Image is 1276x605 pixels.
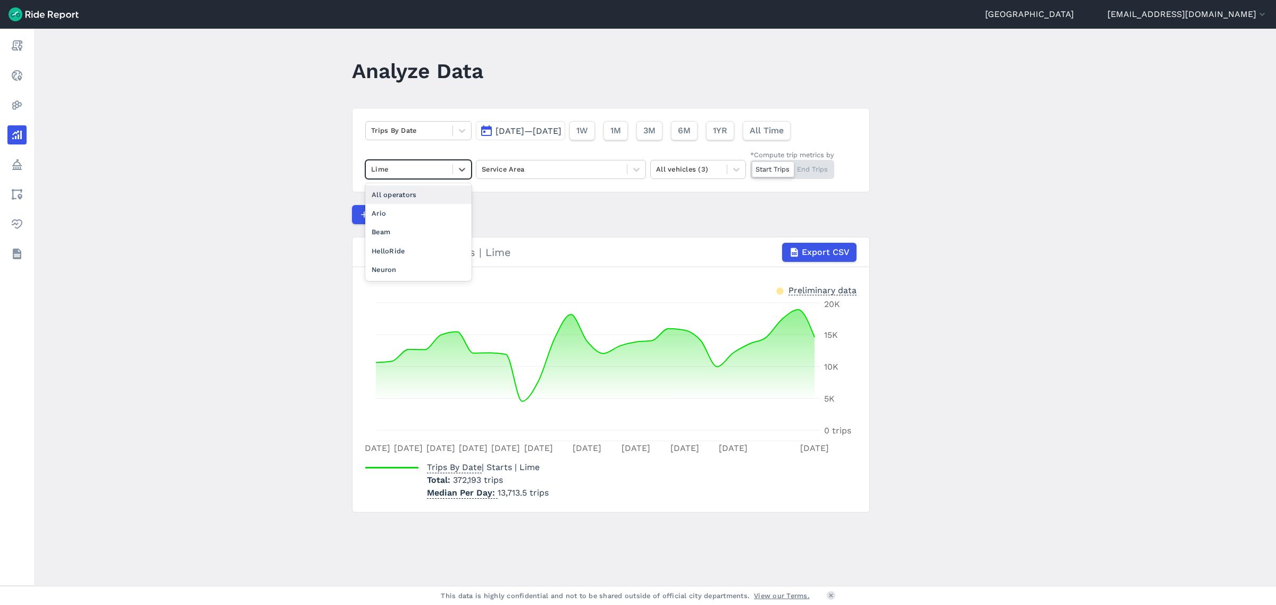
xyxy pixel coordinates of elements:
[802,246,850,259] span: Export CSV
[788,284,857,295] div: Preliminary data
[754,591,810,601] a: View our Terms.
[427,459,482,473] span: Trips By Date
[7,96,27,115] a: Heatmaps
[365,243,857,262] div: Trips By Date | Starts | Lime
[743,121,791,140] button: All Time
[365,204,472,223] div: Ario
[7,66,27,85] a: Realtime
[7,125,27,144] a: Analyze
[671,121,698,140] button: 6M
[365,260,472,279] div: Neuron
[476,121,565,140] button: [DATE]—[DATE]
[670,443,699,453] tspan: [DATE]
[352,205,450,224] button: Compare Metrics
[636,121,662,140] button: 3M
[622,443,650,453] tspan: [DATE]
[824,394,835,404] tspan: 5K
[7,36,27,55] a: Report
[427,462,540,472] span: | Starts | Lime
[824,299,840,309] tspan: 20K
[365,223,472,241] div: Beam
[576,124,588,137] span: 1W
[706,121,734,140] button: 1YR
[362,443,390,453] tspan: [DATE]
[824,330,838,340] tspan: 15K
[9,7,79,21] img: Ride Report
[824,425,851,436] tspan: 0 trips
[569,121,595,140] button: 1W
[365,185,472,204] div: All operators
[394,443,423,453] tspan: [DATE]
[459,443,488,453] tspan: [DATE]
[7,155,27,174] a: Policy
[750,150,834,160] div: *Compute trip metrics by
[800,443,829,453] tspan: [DATE]
[713,124,727,137] span: 1YR
[496,126,561,136] span: [DATE]—[DATE]
[643,124,656,137] span: 3M
[678,124,691,137] span: 6M
[719,443,748,453] tspan: [DATE]
[491,443,520,453] tspan: [DATE]
[524,443,553,453] tspan: [DATE]
[7,185,27,204] a: Areas
[610,124,621,137] span: 1M
[824,362,838,372] tspan: 10K
[427,475,453,485] span: Total
[573,443,601,453] tspan: [DATE]
[427,487,549,499] p: 13,713.5 trips
[352,56,483,86] h1: Analyze Data
[427,484,498,499] span: Median Per Day
[426,443,455,453] tspan: [DATE]
[453,475,503,485] span: 372,193 trips
[7,215,27,234] a: Health
[1107,8,1267,21] button: [EMAIL_ADDRESS][DOMAIN_NAME]
[603,121,628,140] button: 1M
[985,8,1074,21] a: [GEOGRAPHIC_DATA]
[7,244,27,263] a: Datasets
[782,243,857,262] button: Export CSV
[365,242,472,260] div: HelloRide
[750,124,784,137] span: All Time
